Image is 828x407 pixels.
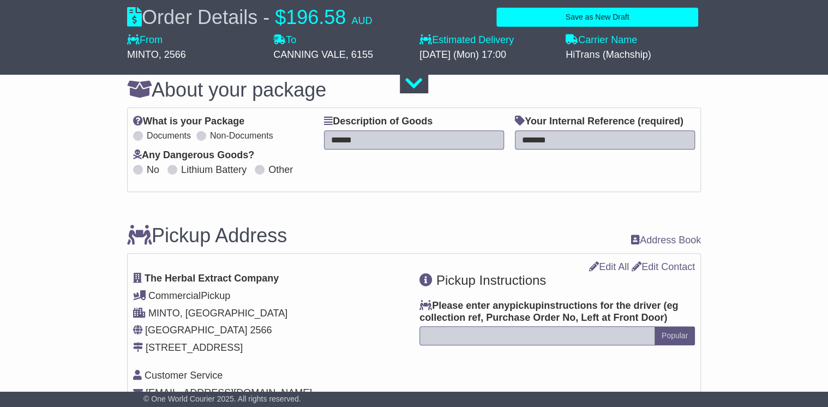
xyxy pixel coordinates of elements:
[268,164,293,176] label: Other
[589,261,629,272] a: Edit All
[146,342,243,354] div: [STREET_ADDRESS]
[419,300,678,323] span: eg collection ref, Purchase Order No, Left at Front Door
[566,34,637,46] label: Carrier Name
[324,116,433,128] label: Description of Goods
[210,130,273,141] label: Non-Documents
[655,326,695,345] button: Popular
[496,8,698,27] button: Save as New Draft
[133,116,244,128] label: What is your Package
[145,273,279,284] span: The Herbal Extract Company
[127,79,701,101] h3: About your package
[133,290,409,302] div: Pickup
[145,370,223,381] span: Customer Service
[346,49,373,60] span: , 6155
[419,49,555,61] div: [DATE] (Mon) 17:00
[273,49,346,60] span: CANNING VALE
[632,261,695,272] a: Edit Contact
[147,164,159,176] label: No
[566,49,701,61] div: HiTrans (Machship)
[515,116,683,128] label: Your Internal Reference (required)
[127,5,372,29] div: Order Details -
[275,6,286,28] span: $
[127,225,287,247] h3: Pickup Address
[127,34,163,46] label: From
[419,300,695,324] label: Please enter any instructions for the driver ( )
[148,308,287,319] span: MINTO, [GEOGRAPHIC_DATA]
[133,149,254,161] label: Any Dangerous Goods?
[159,49,186,60] span: , 2566
[147,130,191,141] label: Documents
[127,49,159,60] span: MINTO
[181,164,247,176] label: Lithium Battery
[250,325,272,336] span: 2566
[351,15,372,26] span: AUD
[436,273,546,288] span: Pickup Instructions
[419,34,555,46] label: Estimated Delivery
[286,6,346,28] span: 196.58
[631,235,701,247] a: Address Book
[148,290,201,301] span: Commercial
[146,387,312,398] span: [EMAIL_ADDRESS][DOMAIN_NAME]
[145,325,247,336] span: [GEOGRAPHIC_DATA]
[143,394,301,403] span: © One World Courier 2025. All rights reserved.
[509,300,541,311] span: pickup
[273,34,296,46] label: To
